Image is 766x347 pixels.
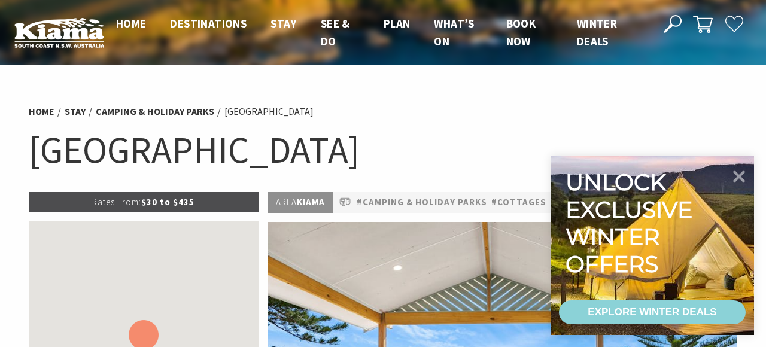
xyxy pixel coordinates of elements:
span: Winter Deals [577,16,617,48]
a: Stay [65,105,86,118]
img: Kiama Logo [14,17,104,48]
div: Unlock exclusive winter offers [566,169,698,278]
span: See & Do [321,16,350,48]
span: Home [116,16,147,31]
p: Kiama [268,192,333,213]
span: Stay [270,16,297,31]
h1: [GEOGRAPHIC_DATA] [29,126,737,174]
a: EXPLORE WINTER DEALS [559,300,746,324]
p: $30 to $435 [29,192,259,212]
span: What’s On [434,16,474,48]
span: Area [276,196,297,208]
a: #Cottages [491,195,546,210]
a: Home [29,105,54,118]
a: Camping & Holiday Parks [96,105,214,118]
span: Plan [384,16,411,31]
nav: Main Menu [104,14,651,51]
span: Book now [506,16,536,48]
div: EXPLORE WINTER DEALS [588,300,716,324]
span: Rates From: [92,196,141,208]
a: #Camping & Holiday Parks [357,195,487,210]
li: [GEOGRAPHIC_DATA] [224,104,314,120]
span: Destinations [170,16,247,31]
